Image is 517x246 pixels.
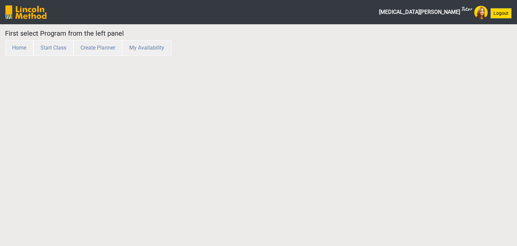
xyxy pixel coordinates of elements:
a: Home [5,44,33,51]
img: Avatar [474,6,488,19]
a: My Availability [122,44,171,51]
button: Start Class [33,40,73,56]
button: Home [5,40,33,56]
button: Logout [490,8,512,19]
img: SGY6awQAAAABJRU5ErkJggg== [5,5,46,19]
sup: Tutor [461,5,472,12]
a: Create Planner [73,44,122,51]
button: My Availability [122,40,171,56]
h5: First select Program from the left panel [5,29,383,37]
a: Start Class [33,44,73,51]
button: Create Planner [73,40,122,56]
span: [MEDICAL_DATA][PERSON_NAME] [379,5,472,19]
